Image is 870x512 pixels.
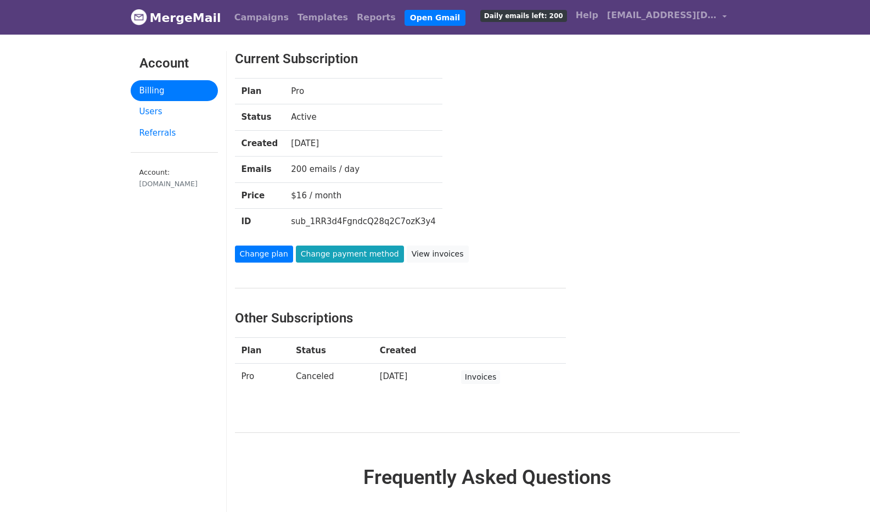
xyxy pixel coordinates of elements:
a: Invoices [461,370,500,384]
th: Status [235,104,285,131]
th: Emails [235,157,285,183]
a: Templates [293,7,352,29]
a: Billing [131,80,218,102]
a: Change payment method [296,246,404,263]
a: Daily emails left: 200 [476,4,571,26]
h2: Frequently Asked Questions [235,466,740,489]
a: View invoices [407,246,469,263]
td: sub_1RR3d4FgndcQ28q2C7ozK3y4 [284,209,442,235]
td: $16 / month [284,182,442,209]
a: Reports [352,7,400,29]
td: Pro [235,364,289,391]
a: Users [131,101,218,123]
a: Open Gmail [405,10,465,26]
h3: Current Subscription [235,51,697,67]
td: [DATE] [284,130,442,157]
td: [DATE] [373,364,454,391]
a: Campaigns [230,7,293,29]
a: Change plan [235,246,293,263]
div: [DOMAIN_NAME] [139,179,209,189]
th: Created [235,130,285,157]
th: Plan [235,78,285,104]
th: Created [373,337,454,364]
th: Status [289,337,373,364]
h3: Other Subscriptions [235,310,566,326]
small: Account: [139,168,209,189]
td: 200 emails / day [284,157,442,183]
a: [EMAIL_ADDRESS][DOMAIN_NAME] [603,4,731,30]
span: Daily emails left: 200 [480,10,567,22]
a: Referrals [131,123,218,144]
th: ID [235,209,285,235]
th: Plan [235,337,289,364]
td: Canceled [289,364,373,391]
th: Price [235,182,285,209]
td: Active [284,104,442,131]
h3: Account [139,55,209,71]
td: Pro [284,78,442,104]
img: MergeMail logo [131,9,147,25]
span: [EMAIL_ADDRESS][DOMAIN_NAME] [607,9,717,22]
a: Help [571,4,603,26]
a: MergeMail [131,6,221,29]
